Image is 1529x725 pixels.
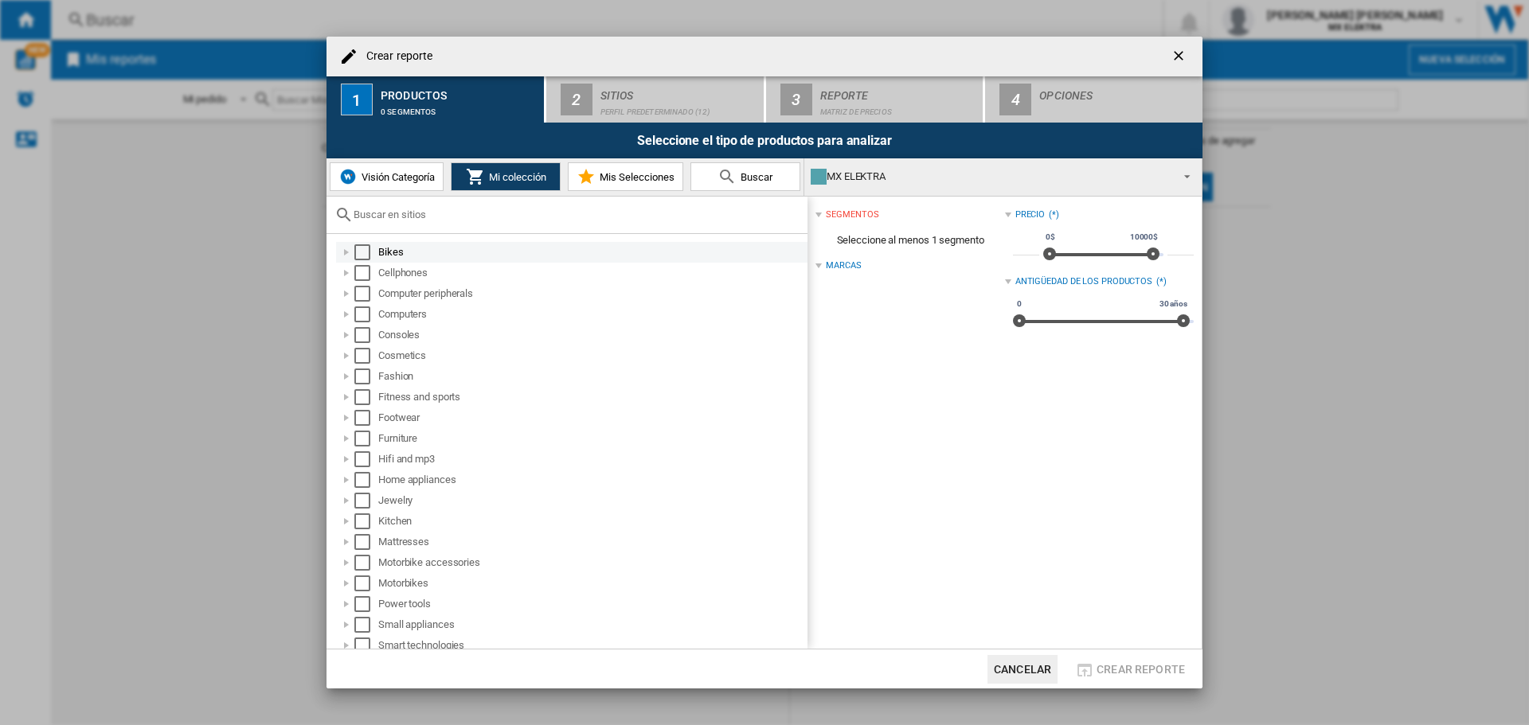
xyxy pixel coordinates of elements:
[378,596,805,612] div: Power tools
[378,286,805,302] div: Computer peripherals
[811,166,1170,188] div: MX ELEKTRA
[354,575,378,591] md-checkbox: Select
[600,99,757,116] div: Perfil predeterminado (12)
[600,83,757,99] div: Sitios
[354,389,378,405] md-checkbox: Select
[820,83,977,99] div: Reporte
[341,84,373,115] div: 1
[1097,663,1185,676] span: Crear reporte
[378,472,805,488] div: Home appliances
[561,84,592,115] div: 2
[826,209,878,221] div: segmentos
[381,99,538,116] div: 0 segmentos
[1043,231,1058,244] span: 0$
[327,76,546,123] button: 1 Productos 0 segmentos
[378,265,805,281] div: Cellphones
[378,244,805,260] div: Bikes
[737,171,772,183] span: Buscar
[999,84,1031,115] div: 4
[327,123,1202,158] div: Seleccione el tipo de productos para analizar
[354,244,378,260] md-checkbox: Select
[820,99,977,116] div: Matriz de precios
[378,617,805,633] div: Small appliances
[485,171,546,183] span: Mi colección
[338,167,358,186] img: wiser-icon-blue.png
[354,637,378,653] md-checkbox: Select
[546,76,765,123] button: 2 Sitios Perfil predeterminado (12)
[378,431,805,446] div: Furniture
[568,162,683,191] button: Mis Selecciones
[354,348,378,364] md-checkbox: Select
[354,265,378,281] md-checkbox: Select
[378,493,805,509] div: Jewelry
[330,162,444,191] button: Visión Categoría
[1157,298,1190,310] span: 30 años
[1070,655,1190,684] button: Crear reporte
[354,286,378,302] md-checkbox: Select
[378,389,805,405] div: Fitness and sports
[358,49,432,64] h4: Crear reporte
[378,451,805,467] div: Hifi and mp3
[985,76,1202,123] button: 4 Opciones
[815,225,1004,255] span: Seleccione al menos 1 segmento
[358,171,435,183] span: Visión Categoría
[354,431,378,446] md-checkbox: Select
[354,306,378,322] md-checkbox: Select
[596,171,675,183] span: Mis Selecciones
[354,596,378,612] md-checkbox: Select
[354,555,378,571] md-checkbox: Select
[378,368,805,384] div: Fashion
[354,327,378,343] md-checkbox: Select
[354,493,378,509] md-checkbox: Select
[378,327,805,343] div: Consoles
[354,534,378,550] md-checkbox: Select
[381,83,538,99] div: Productos
[1171,48,1190,67] ng-md-icon: getI18NText('BUTTONS.CLOSE_DIALOG')
[987,655,1058,684] button: Cancelar
[378,513,805,529] div: Kitchen
[378,534,805,550] div: Mattresses
[354,209,800,220] input: Buscar en sitios
[1164,41,1196,72] button: getI18NText('BUTTONS.CLOSE_DIALOG')
[1015,298,1024,310] span: 0
[826,259,861,272] div: Marcas
[354,368,378,384] md-checkbox: Select
[378,555,805,571] div: Motorbike accessories
[354,410,378,426] md-checkbox: Select
[378,410,805,426] div: Footwear
[354,472,378,488] md-checkbox: Select
[354,513,378,529] md-checkbox: Select
[1039,83,1196,99] div: Opciones
[1015,275,1152,288] div: Antigüedad de los productos
[354,617,378,633] md-checkbox: Select
[1015,209,1045,221] div: Precio
[451,162,561,191] button: Mi colección
[378,575,805,591] div: Motorbikes
[354,451,378,467] md-checkbox: Select
[766,76,985,123] button: 3 Reporte Matriz de precios
[378,348,805,364] div: Cosmetics
[1128,231,1160,244] span: 10000$
[378,306,805,322] div: Computers
[690,162,800,191] button: Buscar
[378,637,805,653] div: Smart technologies
[780,84,812,115] div: 3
